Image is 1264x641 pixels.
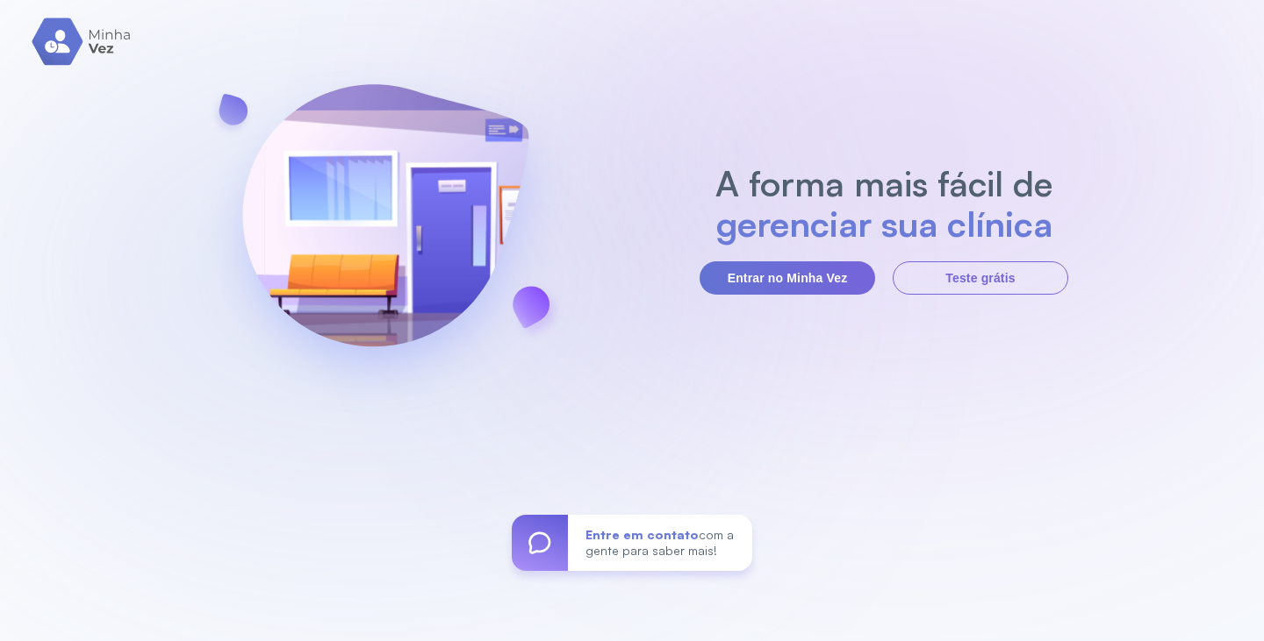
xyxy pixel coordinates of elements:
[196,38,575,419] img: banner-login.svg
[893,261,1068,295] button: Teste grátis
[707,203,1062,244] h2: gerenciar sua clínica
[707,163,1062,203] h2: A forma mais fácil de
[512,515,752,571] a: Entre em contatocom a gente para saber mais!
[585,527,699,542] span: Entre em contato
[568,515,752,571] div: com a gente para saber mais!
[700,261,875,295] button: Entrar no Minha Vez
[32,18,133,66] img: logo.svg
